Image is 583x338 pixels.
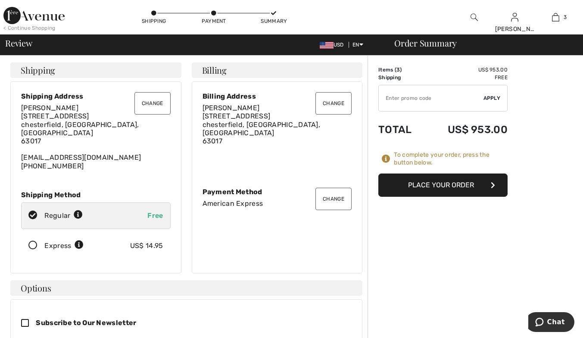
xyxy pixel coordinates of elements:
img: 1ère Avenue [3,7,65,24]
span: [STREET_ADDRESS] chesterfield, [GEOGRAPHIC_DATA], [GEOGRAPHIC_DATA] 63017 [203,112,321,145]
button: Change [315,92,352,115]
div: < Continue Shopping [3,24,56,32]
span: Free [147,211,163,220]
div: Payment Method [203,188,352,196]
a: Sign In [511,13,518,21]
td: Free [424,74,508,81]
button: Change [315,188,352,210]
span: Apply [483,94,501,102]
span: [STREET_ADDRESS] chesterfield, [GEOGRAPHIC_DATA], [GEOGRAPHIC_DATA] 63017 [21,112,139,145]
input: Promo code [379,85,483,111]
h4: Options [10,280,362,296]
div: Express [44,241,84,251]
td: Shipping [378,74,424,81]
div: Shipping Method [21,191,171,199]
img: My Info [511,12,518,22]
span: 3 [396,67,400,73]
div: Billing Address [203,92,352,100]
td: US$ 953.00 [424,115,508,144]
span: [PERSON_NAME] [203,104,260,112]
div: American Express [203,199,352,208]
div: [PERSON_NAME] [495,25,535,34]
span: EN [352,42,363,48]
td: Total [378,115,424,144]
span: Review [5,39,32,47]
div: Payment [201,17,227,25]
div: [EMAIL_ADDRESS][DOMAIN_NAME] [PHONE_NUMBER] [21,104,171,170]
button: Change [134,92,171,115]
span: Subscribe to Our Newsletter [36,319,136,327]
img: My Bag [552,12,559,22]
iframe: Opens a widget where you can chat to one of our agents [528,312,574,334]
img: US Dollar [320,42,334,49]
div: Summary [261,17,287,25]
div: Regular [44,211,83,221]
td: US$ 953.00 [424,66,508,74]
button: Place Your Order [378,174,508,197]
div: To complete your order, press the button below. [394,151,508,167]
div: US$ 14.95 [130,241,163,251]
a: 3 [536,12,576,22]
div: Order Summary [384,39,578,47]
span: Shipping [21,66,55,74]
div: Shipping Address [21,92,171,100]
td: Items ( ) [378,66,424,74]
span: [PERSON_NAME] [21,104,78,112]
img: search the website [471,12,478,22]
div: Shipping [141,17,167,25]
span: USD [320,42,347,48]
span: Billing [202,66,227,74]
span: 3 [564,13,567,21]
